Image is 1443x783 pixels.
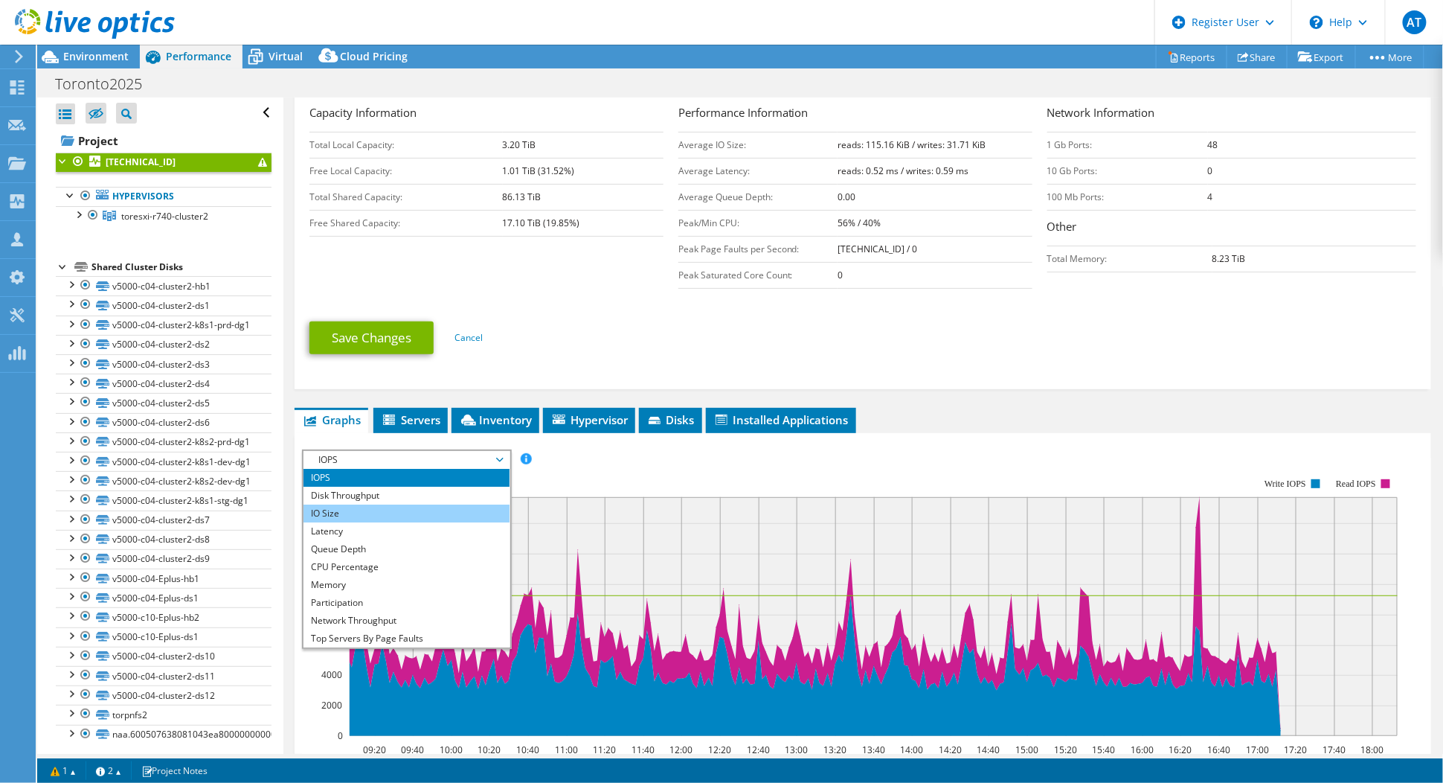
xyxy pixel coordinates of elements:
[838,138,986,151] b: reads: 115.16 KiB / writes: 31.71 KiB
[1047,218,1416,238] h3: Other
[91,258,271,276] div: Shared Cluster Disks
[56,153,271,172] a: [TECHNICAL_ID]
[56,490,271,510] a: v5000-c04-cluster2-k8s1-stg-dg1
[503,210,663,236] td: 17.10 TiB (19.85%)
[1047,132,1208,158] td: 1 Gb Ports:
[381,412,440,427] span: Servers
[503,184,663,210] td: 86.13 TiB
[1207,744,1230,756] text: 16:40
[56,432,271,452] a: v5000-c04-cluster2-k8s2-prd-dg1
[56,725,271,744] a: naa.600507638081043ea8000000000000a9
[1208,191,1213,203] b: 4
[56,413,271,432] a: v5000-c04-cluster2-ds6
[56,705,271,724] a: torpnfs2
[303,612,510,630] li: Network Throughput
[1246,744,1269,756] text: 17:00
[302,412,361,427] span: Graphs
[823,744,846,756] text: 13:20
[977,744,1000,756] text: 14:40
[708,744,731,756] text: 12:20
[56,549,271,569] a: v5000-c04-cluster2-ds9
[309,210,503,236] td: Free Shared Capacity:
[56,685,271,705] a: v5000-c04-cluster2-ds12
[478,744,501,756] text: 10:20
[56,471,271,490] a: v5000-c04-cluster2-k8s2-dev-dg1
[338,729,343,742] text: 0
[56,129,271,153] a: Project
[838,269,843,281] b: 0
[56,569,271,588] a: v5000-c04-Eplus-hb1
[1092,744,1115,756] text: 15:40
[363,744,386,756] text: 09:20
[166,49,231,63] span: Performance
[593,744,616,756] text: 11:20
[1208,164,1213,177] b: 0
[56,335,271,354] a: v5000-c04-cluster2-ds2
[131,761,218,780] a: Project Notes
[340,49,408,63] span: Cloud Pricing
[56,393,271,412] a: v5000-c04-cluster2-ds5
[269,49,303,63] span: Virtual
[1054,744,1077,756] text: 15:20
[678,236,838,262] td: Peak Page Faults per Second:
[309,104,663,124] h3: Capacity Information
[1287,45,1356,68] a: Export
[1403,10,1427,34] span: AT
[678,184,838,210] td: Average Queue Depth:
[56,187,271,206] a: Hypervisors
[785,744,808,756] text: 13:00
[40,761,86,780] a: 1
[86,761,132,780] a: 2
[1047,184,1208,210] td: 100 Mb Ports:
[900,744,923,756] text: 14:00
[838,164,968,177] b: reads: 0.52 ms / writes: 0.59 ms
[321,668,342,681] text: 4000
[303,594,510,612] li: Participation
[1336,479,1376,489] text: Read IOPS
[311,451,502,469] span: IOPS
[303,540,510,558] li: Queue Depth
[678,104,1032,124] h3: Performance Information
[56,295,271,315] a: v5000-c04-cluster2-ds1
[503,132,663,158] td: 3.20 TiB
[646,412,695,427] span: Disks
[56,530,271,549] a: v5000-c04-cluster2-ds8
[1264,479,1306,489] text: Write IOPS
[1156,45,1227,68] a: Reports
[56,511,271,530] a: v5000-c04-cluster2-ds7
[1310,16,1323,29] svg: \n
[48,76,165,92] h1: Toronto2025
[56,206,271,226] a: toresxi-r740-cluster2
[303,576,510,594] li: Memory
[56,452,271,471] a: v5000-c04-cluster2-k8s1-dev-dg1
[678,158,838,184] td: Average Latency:
[56,647,271,666] a: v5000-c04-cluster2-ds10
[309,158,503,184] td: Free Local Capacity:
[1131,744,1154,756] text: 16:00
[713,412,849,427] span: Installed Applications
[1169,744,1192,756] text: 16:20
[63,49,129,63] span: Environment
[1047,104,1416,124] h3: Network Information
[516,744,539,756] text: 10:40
[1047,246,1212,272] td: Total Memory:
[303,487,510,505] li: Disk Throughput
[838,191,855,203] b: 0.00
[631,744,655,756] text: 11:40
[1323,744,1346,756] text: 17:40
[309,322,434,354] a: Save Changes
[747,744,770,756] text: 12:40
[56,276,271,295] a: v5000-c04-cluster2-hb1
[862,744,885,756] text: 13:40
[1047,158,1208,184] td: 10 Gb Ports:
[1015,744,1038,756] text: 15:00
[550,412,628,427] span: Hypervisor
[1212,252,1246,265] b: 8.23 TiB
[678,210,838,236] td: Peak/Min CPU:
[939,744,962,756] text: 14:20
[106,156,176,168] b: [TECHNICAL_ID]
[303,505,510,522] li: IO Size
[56,666,271,685] a: v5000-c04-cluster2-ds11
[303,558,510,576] li: CPU Percentage
[56,607,271,627] a: v5000-c10-Eplus-hb2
